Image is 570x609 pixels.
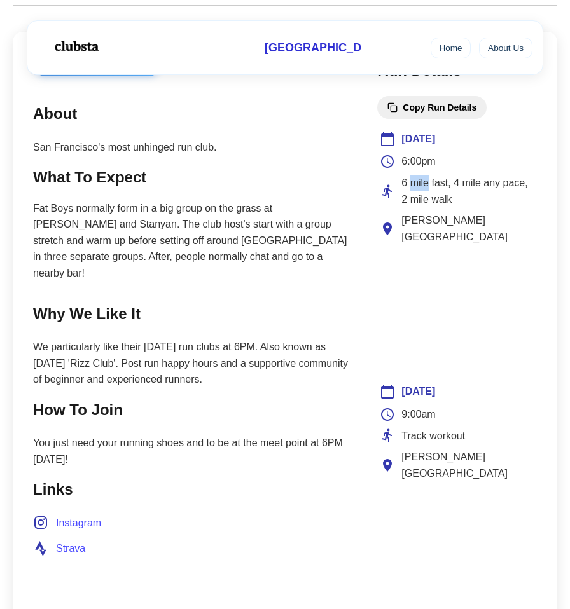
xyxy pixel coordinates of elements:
[33,477,352,502] h2: Links
[38,31,114,62] img: Logo
[33,435,352,467] p: You just need your running shoes and to be at the meet point at 6PM [DATE]!
[33,339,352,388] p: We particularly like their [DATE] run clubs at 6PM. Also known as [DATE] 'Rizz Club'. Post run ha...
[401,406,435,423] span: 9:00am
[380,494,534,589] iframe: Club Location Map
[380,257,534,353] iframe: Club Location Map
[377,96,487,119] button: Copy Run Details
[401,131,435,147] span: [DATE]
[56,540,85,557] span: Strava
[401,175,534,207] span: 6 mile fast, 4 mile any pace, 2 mile walk
[265,41,387,55] span: [GEOGRAPHIC_DATA]
[33,165,352,189] h2: What To Expect
[56,515,101,531] span: Instagram
[401,428,465,444] span: Track workout
[33,515,101,531] a: Instagram
[33,398,352,422] h2: How To Join
[401,449,534,481] span: [PERSON_NAME][GEOGRAPHIC_DATA]
[401,153,435,170] span: 6:00pm
[33,139,352,156] p: San Francisco's most unhinged run club.
[401,383,435,400] span: [DATE]
[33,200,352,282] p: Fat Boys normally form in a big group on the grass at [PERSON_NAME] and Stanyan. The club host's ...
[33,540,85,557] a: Strava
[401,212,534,245] span: [PERSON_NAME][GEOGRAPHIC_DATA]
[33,102,352,126] h2: About
[431,38,471,58] a: Home
[479,38,532,58] a: About Us
[33,302,352,326] h2: Why We Like It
